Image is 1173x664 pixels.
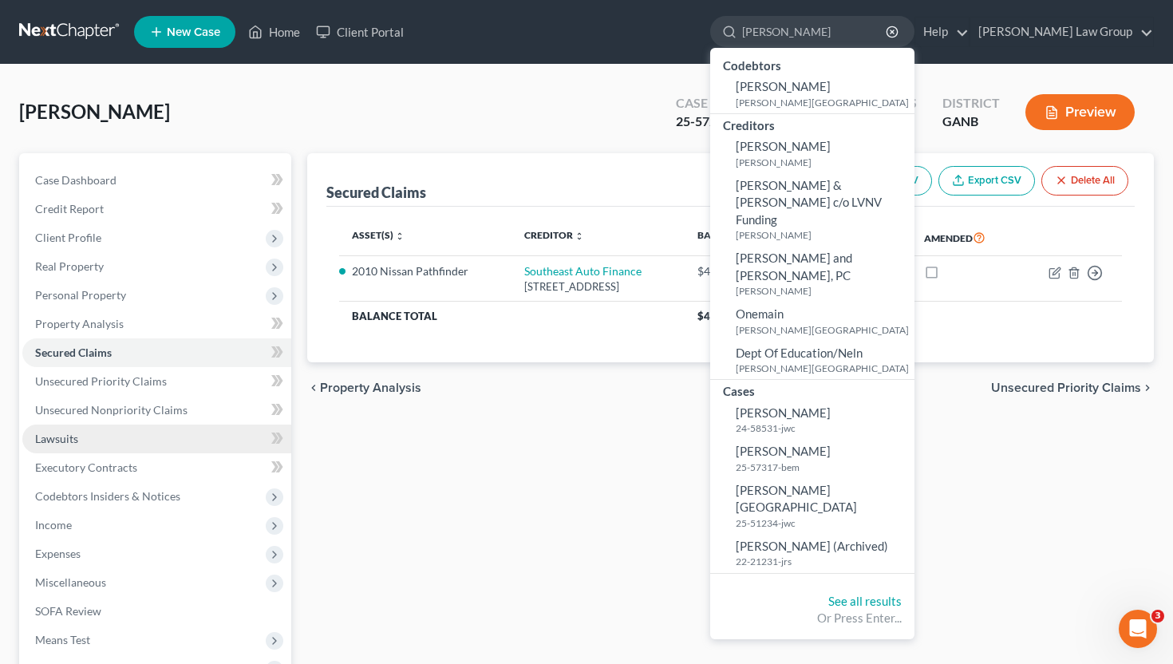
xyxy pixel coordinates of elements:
[575,231,584,241] i: unfold_more
[19,100,170,123] span: [PERSON_NAME]
[22,453,291,482] a: Executory Contracts
[22,338,291,367] a: Secured Claims
[710,114,914,134] div: Creditors
[352,229,405,241] a: Asset(s) unfold_more
[742,17,888,46] input: Search by name...
[991,381,1141,394] span: Unsecured Priority Claims
[524,279,672,294] div: [STREET_ADDRESS]
[697,310,747,322] span: $4,069.00
[710,302,914,341] a: Onemain[PERSON_NAME][GEOGRAPHIC_DATA]
[22,195,291,223] a: Credit Report
[736,421,910,435] small: 24-58531-jwc
[22,367,291,396] a: Unsecured Priority Claims
[736,516,910,530] small: 25-51234-jwc
[524,264,642,278] a: Southeast Auto Finance
[710,74,914,113] a: [PERSON_NAME][PERSON_NAME][GEOGRAPHIC_DATA]
[710,341,914,380] a: Dept Of Education/Neln[PERSON_NAME][GEOGRAPHIC_DATA]
[22,597,291,626] a: SOFA Review
[320,381,421,394] span: Property Analysis
[710,54,914,74] div: Codebtors
[710,439,914,478] a: [PERSON_NAME]25-57317-bem
[736,251,852,282] span: [PERSON_NAME] and [PERSON_NAME], PC
[35,633,90,646] span: Means Test
[35,202,104,215] span: Credit Report
[970,18,1153,46] a: [PERSON_NAME] Law Group
[395,231,405,241] i: unfold_more
[35,231,101,244] span: Client Profile
[736,444,831,458] span: [PERSON_NAME]
[676,113,760,131] div: 25-57250-pwb
[240,18,308,46] a: Home
[307,381,421,394] button: chevron_left Property Analysis
[942,94,1000,113] div: District
[308,18,412,46] a: Client Portal
[828,594,902,608] a: See all results
[35,346,112,359] span: Secured Claims
[35,374,167,388] span: Unsecured Priority Claims
[736,346,863,360] span: Dept Of Education/Neln
[736,483,857,514] span: [PERSON_NAME][GEOGRAPHIC_DATA]
[35,489,180,503] span: Codebtors Insiders & Notices
[22,310,291,338] a: Property Analysis
[710,534,914,573] a: [PERSON_NAME] (Archived)22-21231-jrs
[736,79,831,93] span: [PERSON_NAME]
[942,113,1000,131] div: GANB
[352,263,499,279] li: 2010 Nissan Pathfinder
[736,139,831,153] span: [PERSON_NAME]
[35,317,124,330] span: Property Analysis
[35,518,72,532] span: Income
[339,302,685,330] th: Balance Total
[710,134,914,173] a: [PERSON_NAME][PERSON_NAME]
[736,306,784,321] span: Onemain
[710,401,914,440] a: [PERSON_NAME]24-58531-jwc
[22,166,291,195] a: Case Dashboard
[697,229,753,241] a: Balance unfold_more
[710,173,914,246] a: [PERSON_NAME] & [PERSON_NAME] c/o LVNV Funding[PERSON_NAME]
[697,263,771,279] div: $4,069.00
[915,18,969,46] a: Help
[35,460,137,474] span: Executory Contracts
[1025,94,1135,130] button: Preview
[22,425,291,453] a: Lawsuits
[723,610,902,626] div: Or Press Enter...
[736,323,910,337] small: [PERSON_NAME][GEOGRAPHIC_DATA]
[710,478,914,534] a: [PERSON_NAME][GEOGRAPHIC_DATA]25-51234-jwc
[736,96,910,109] small: [PERSON_NAME][GEOGRAPHIC_DATA]
[35,288,126,302] span: Personal Property
[35,259,104,273] span: Real Property
[736,405,831,420] span: [PERSON_NAME]
[736,284,910,298] small: [PERSON_NAME]
[736,156,910,169] small: [PERSON_NAME]
[991,381,1154,394] button: Unsecured Priority Claims chevron_right
[35,575,106,589] span: Miscellaneous
[736,178,882,227] span: [PERSON_NAME] & [PERSON_NAME] c/o LVNV Funding
[710,246,914,302] a: [PERSON_NAME] and [PERSON_NAME], PC[PERSON_NAME]
[326,183,426,202] div: Secured Claims
[307,381,320,394] i: chevron_left
[1151,610,1164,622] span: 3
[35,432,78,445] span: Lawsuits
[710,380,914,400] div: Cases
[736,228,910,242] small: [PERSON_NAME]
[1141,381,1154,394] i: chevron_right
[938,166,1035,196] a: Export CSV
[35,547,81,560] span: Expenses
[1119,610,1157,648] iframe: Intercom live chat
[736,555,910,568] small: 22-21231-jrs
[1041,166,1128,196] button: Delete All
[35,173,117,187] span: Case Dashboard
[676,94,760,113] div: Case
[35,604,101,618] span: SOFA Review
[736,460,910,474] small: 25-57317-bem
[736,539,888,553] span: [PERSON_NAME] (Archived)
[524,229,584,241] a: Creditor unfold_more
[35,403,188,417] span: Unsecured Nonpriority Claims
[911,219,1017,256] th: Amended
[167,26,220,38] span: New Case
[736,362,910,375] small: [PERSON_NAME][GEOGRAPHIC_DATA]
[22,396,291,425] a: Unsecured Nonpriority Claims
